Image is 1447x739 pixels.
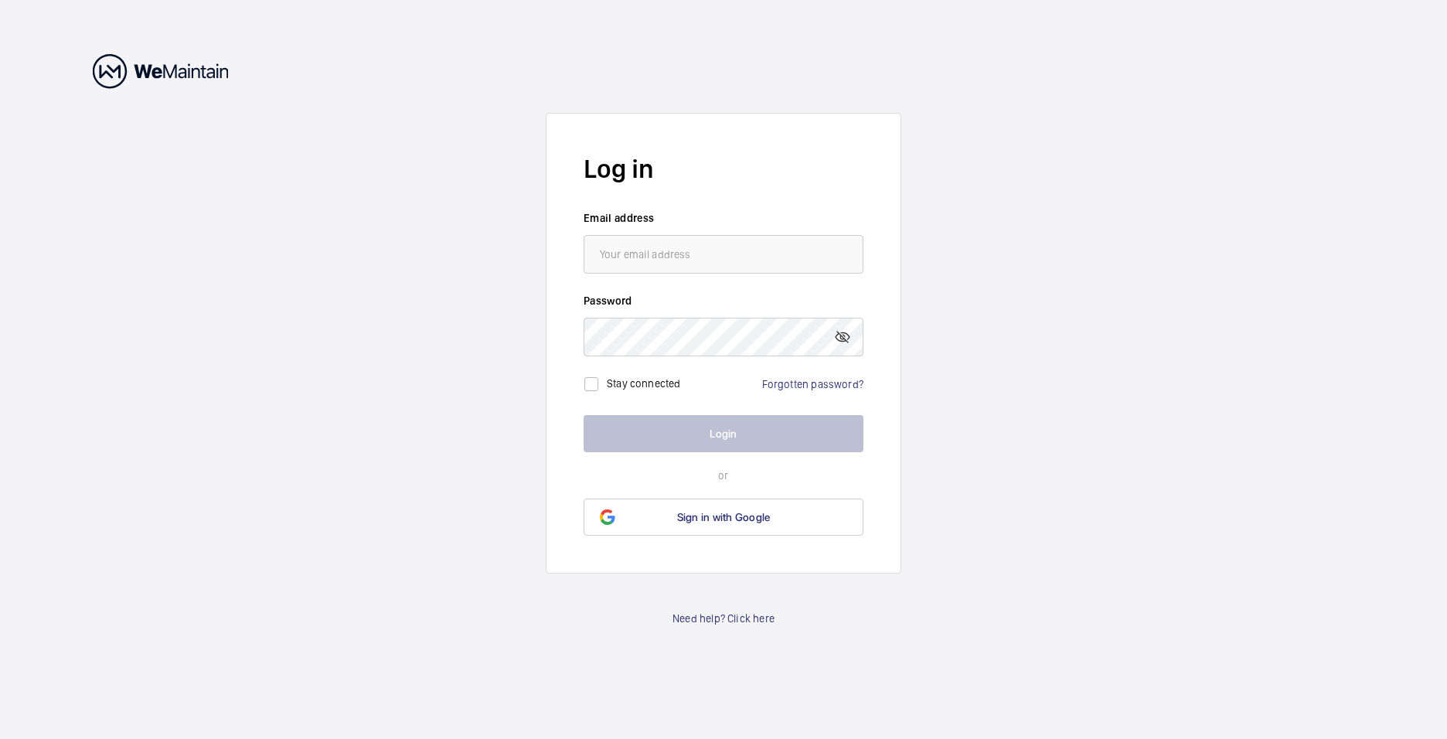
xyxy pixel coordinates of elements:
label: Password [584,293,863,308]
span: Sign in with Google [677,511,771,523]
label: Email address [584,210,863,226]
p: or [584,468,863,483]
a: Forgotten password? [762,378,863,390]
button: Login [584,415,863,452]
label: Stay connected [607,377,681,390]
a: Need help? Click here [672,611,775,626]
h2: Log in [584,151,863,187]
input: Your email address [584,235,863,274]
